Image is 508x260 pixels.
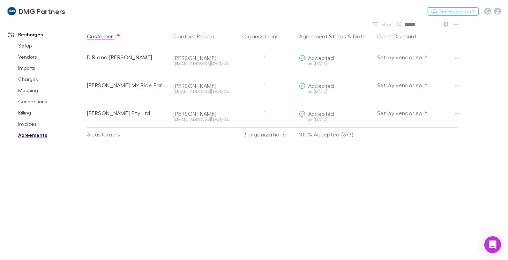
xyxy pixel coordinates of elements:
div: on [DATE] [299,117,372,121]
div: [EMAIL_ADDRESS][DOMAIN_NAME] [173,61,231,66]
div: [EMAIL_ADDRESS][DOMAIN_NAME] [173,89,231,94]
button: Date [353,29,366,43]
button: Customer [87,29,121,43]
button: Contact Person [173,29,222,43]
div: 1 [233,43,296,71]
span: Accepted [308,110,334,117]
div: 1 [233,99,296,127]
a: DMG Partners [3,3,69,20]
div: on [DATE] [299,89,372,94]
div: Set by vendor split [377,43,458,71]
a: Billing [11,107,91,118]
a: Setup [11,40,91,51]
button: Got Feedback? [427,7,479,16]
button: Client Discount [377,29,425,43]
div: [PERSON_NAME] [173,54,231,61]
div: D R and [PERSON_NAME] [87,43,168,71]
a: Mapping [11,85,91,96]
a: Imports [11,62,91,74]
a: Recharges [1,29,91,40]
span: Accepted [308,54,334,61]
button: Filter [369,20,396,29]
a: Invoices [11,118,91,129]
h3: DMG Partners [19,7,66,15]
a: Vendors [11,51,91,62]
button: Agreement Status [299,29,346,43]
div: & [299,29,372,43]
div: Open Intercom Messenger [484,236,501,253]
div: Set by vendor split [377,99,458,127]
div: [PERSON_NAME] [173,110,231,117]
p: 100% Accepted (3/3) [299,128,372,141]
div: [PERSON_NAME] Mx Ride Park ([GEOGRAPHIC_DATA]) Pty. Ltd. [87,71,168,99]
button: Organizations [242,29,287,43]
div: Set by vendor split [377,71,458,99]
div: [PERSON_NAME] [173,82,231,89]
div: on [DATE] [299,61,372,66]
div: [PERSON_NAME] Pty Ltd [87,99,168,127]
img: DMG Partners's Logo [7,7,16,15]
span: Accepted [308,82,334,89]
a: Agreements [11,129,91,141]
a: Charges [11,74,91,85]
a: Connections [11,96,91,107]
div: 3 organizations [233,127,296,141]
div: 1 [233,71,296,99]
div: [EMAIL_ADDRESS][DOMAIN_NAME] [173,117,231,121]
div: 3 customers [87,127,171,141]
